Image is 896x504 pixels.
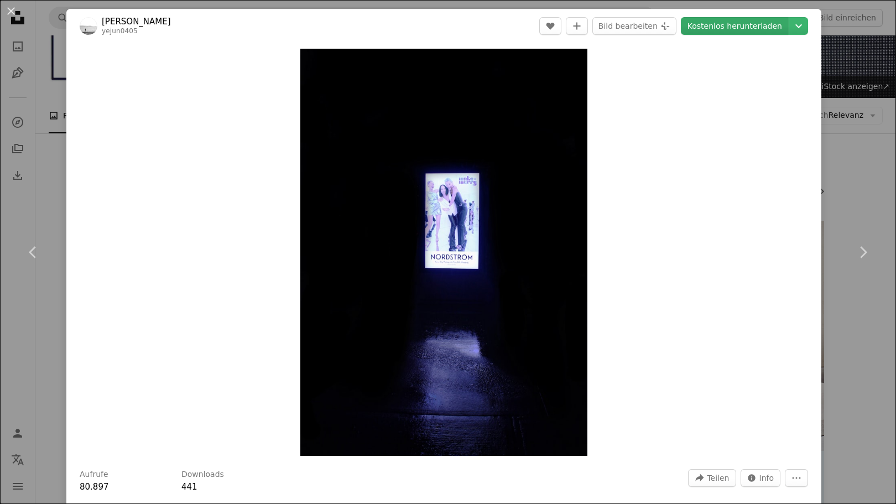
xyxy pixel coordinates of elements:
h3: Downloads [181,469,224,480]
span: 441 [181,482,197,492]
button: Statistiken zu diesem Bild [741,469,781,487]
img: Zum Profil von Joel Lee [80,17,97,35]
span: Info [759,470,774,486]
button: Gefällt mir [539,17,561,35]
button: Downloadgröße auswählen [789,17,808,35]
a: [PERSON_NAME] [102,16,171,27]
span: 80.897 [80,482,109,492]
a: yejun0405 [102,27,138,35]
img: Ein Bild von einem Mann und einer Frau in einem dunklen Raum [300,49,587,456]
a: Kostenlos herunterladen [681,17,789,35]
span: Teilen [707,470,729,486]
h3: Aufrufe [80,469,108,480]
button: Weitere Aktionen [785,469,808,487]
button: Bild bearbeiten [592,17,676,35]
a: Weiter [830,199,896,305]
button: Zu Kollektion hinzufügen [566,17,588,35]
button: Dieses Bild heranzoomen [300,49,587,456]
button: Dieses Bild teilen [688,469,736,487]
